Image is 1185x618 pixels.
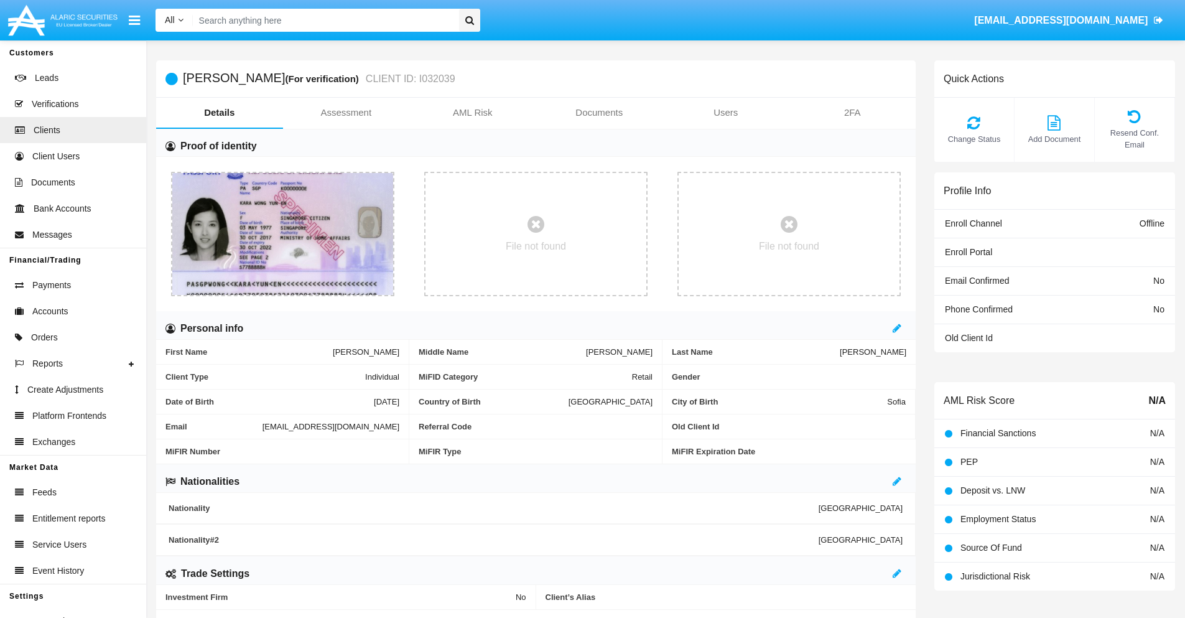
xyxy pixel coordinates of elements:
[181,567,249,581] h6: Trade Settings
[285,72,362,86] div: (For verification)
[1150,428,1164,438] span: N/A
[180,475,239,489] h6: Nationalities
[165,15,175,25] span: All
[32,357,63,370] span: Reports
[969,3,1169,38] a: [EMAIL_ADDRESS][DOMAIN_NAME]
[586,347,653,357] span: [PERSON_NAME]
[183,72,455,86] h5: [PERSON_NAME]
[944,395,1015,406] h6: AML Risk Score
[31,176,75,189] span: Documents
[156,98,283,128] a: Details
[941,133,1008,145] span: Change Status
[363,74,455,84] small: CLIENT ID: I032039
[34,124,60,137] span: Clients
[180,322,243,335] h6: Personal info
[32,486,57,499] span: Feeds
[1150,457,1164,467] span: N/A
[419,447,653,456] span: MiFIR Type
[263,422,399,431] span: [EMAIL_ADDRESS][DOMAIN_NAME]
[32,228,72,241] span: Messages
[419,422,653,431] span: Referral Code
[960,514,1036,524] span: Employment Status
[165,592,516,602] span: Investment Firm
[333,347,399,357] span: [PERSON_NAME]
[32,538,86,551] span: Service Users
[32,305,68,318] span: Accounts
[672,422,906,431] span: Old Client Id
[1150,543,1164,553] span: N/A
[1150,514,1164,524] span: N/A
[546,592,907,602] span: Client’s Alias
[35,72,58,85] span: Leads
[536,98,663,128] a: Documents
[1150,571,1164,581] span: N/A
[819,503,903,513] span: [GEOGRAPHIC_DATA]
[944,185,991,197] h6: Profile Info
[32,436,75,449] span: Exchanges
[945,333,993,343] span: Old Client Id
[283,98,410,128] a: Assessment
[156,14,193,27] a: All
[365,372,399,382] span: Individual
[419,397,569,406] span: Country of Birth
[169,503,819,513] span: Nationality
[409,98,536,128] a: AML Risk
[945,276,1009,286] span: Email Confirmed
[32,410,106,423] span: Platform Frontends
[516,592,526,602] span: No
[193,9,455,32] input: Search
[840,347,906,357] span: [PERSON_NAME]
[374,397,399,406] span: [DATE]
[960,428,1036,438] span: Financial Sanctions
[31,331,58,344] span: Orders
[1021,133,1088,145] span: Add Document
[945,304,1013,314] span: Phone Confirmed
[1153,304,1164,314] span: No
[1150,485,1164,495] span: N/A
[32,279,71,292] span: Payments
[960,457,978,467] span: PEP
[34,202,91,215] span: Bank Accounts
[672,347,840,357] span: Last Name
[1153,276,1164,286] span: No
[569,397,653,406] span: [GEOGRAPHIC_DATA]
[6,2,119,39] img: Logo image
[1148,393,1166,408] span: N/A
[662,98,789,128] a: Users
[819,535,903,545] span: [GEOGRAPHIC_DATA]
[32,512,106,525] span: Entitlement reports
[180,139,257,153] h6: Proof of identity
[419,347,586,357] span: Middle Name
[672,372,906,382] span: Gender
[169,535,819,545] span: Nationality #2
[1140,218,1164,228] span: Offline
[27,383,103,396] span: Create Adjustments
[165,372,365,382] span: Client Type
[887,397,906,406] span: Sofia
[945,247,992,257] span: Enroll Portal
[944,73,1004,85] h6: Quick Actions
[632,372,653,382] span: Retail
[32,150,80,163] span: Client Users
[165,347,333,357] span: First Name
[165,422,263,431] span: Email
[165,447,399,456] span: MiFIR Number
[32,98,78,111] span: Verifications
[672,447,906,456] span: MiFIR Expiration Date
[1101,127,1168,151] span: Resend Conf. Email
[974,15,1148,26] span: [EMAIL_ADDRESS][DOMAIN_NAME]
[789,98,916,128] a: 2FA
[960,485,1025,495] span: Deposit vs. LNW
[419,372,632,382] span: MiFID Category
[32,564,84,578] span: Event History
[945,218,1002,228] span: Enroll Channel
[672,397,887,406] span: City of Birth
[165,397,374,406] span: Date of Birth
[960,543,1022,553] span: Source Of Fund
[960,571,1030,581] span: Jurisdictional Risk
